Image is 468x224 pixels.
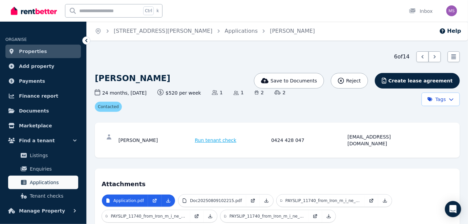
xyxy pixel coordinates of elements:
a: Download Attachment [162,195,175,207]
a: PAYSLIP_11740_from_Iron_m_i_ne_Services_Pty_Ltd_27_[DATE]_202.pdf [102,210,190,222]
div: 0424 428 047 [271,133,346,147]
span: $520 per week [157,89,201,96]
p: Application.pdf [113,198,144,203]
h1: [PERSON_NAME] [95,73,170,84]
span: Contacted [95,102,122,112]
span: 2 [275,89,285,96]
a: Payments [5,74,81,88]
a: Download Attachment [204,210,217,222]
span: Marketplace [19,122,52,130]
span: Payments [19,77,45,85]
span: k [156,8,159,14]
span: Applications [30,178,76,186]
button: Tags [422,93,460,106]
span: Create lease agreement [388,77,453,84]
a: Applications [225,28,258,34]
a: Doc20250809102215.pdf [178,195,246,207]
span: Documents [19,107,49,115]
a: Applications [8,176,78,189]
a: Enquiries [8,162,78,176]
span: Ctrl [143,6,154,15]
span: 1 [212,89,223,96]
span: Listings [30,151,76,159]
a: Listings [8,149,78,162]
a: Open in new Tab [309,210,322,222]
p: Doc20250809102215.pdf [190,198,242,203]
a: [PERSON_NAME] [270,28,315,34]
a: PAYSLIP_11740_from_Iron_m_i_ne_Services_Pty_Ltd_29_JUN_202.pdf [220,210,309,222]
button: Help [439,27,461,35]
button: Manage Property [5,204,81,218]
a: PAYSLIP_11740_from_Iron_m_i_ne_Services_Pty_Ltd_13_[DATE]_202.pdf [277,195,365,207]
div: [EMAIL_ADDRESS][DOMAIN_NAME] [348,133,422,147]
img: RentBetter [11,6,57,16]
button: Reject [331,73,368,89]
a: Add property [5,59,81,73]
a: Documents [5,104,81,118]
a: Download Attachment [322,210,336,222]
a: Open in new Tab [246,195,260,207]
div: [PERSON_NAME] [119,133,193,147]
span: Find a tenant [19,136,55,145]
span: 1 [234,89,244,96]
span: Tenant checks [30,192,76,200]
span: Add property [19,62,55,70]
span: Finance report [19,92,58,100]
p: PAYSLIP_11740_from_Iron_m_i_ne_Services_Pty_Ltd_13_[DATE]_202.pdf [285,198,361,203]
a: Download Attachment [378,195,392,207]
span: Reject [346,77,361,84]
img: Michelle Sheehy [446,5,457,16]
span: 6 of 14 [394,53,410,61]
span: Properties [19,47,47,55]
nav: Breadcrumb [87,22,323,41]
a: Open in new Tab [365,195,378,207]
h4: Attachments [102,175,453,189]
span: 24 months , [DATE] [95,89,147,96]
a: Tenant checks [8,189,78,203]
span: Tags [427,96,446,103]
span: Manage Property [19,207,65,215]
p: PAYSLIP_11740_from_Iron_m_i_ne_Services_Pty_Ltd_27_[DATE]_202.pdf [111,214,186,219]
button: Save to Documents [254,73,324,89]
span: Run tenant check [195,137,237,144]
a: Download Attachment [260,195,273,207]
a: Properties [5,45,81,58]
a: Application.pdf [102,195,148,207]
div: Open Intercom Messenger [445,201,461,217]
button: Create lease agreement [375,73,460,89]
div: Inbox [409,8,433,15]
p: PAYSLIP_11740_from_Iron_m_i_ne_Services_Pty_Ltd_29_JUN_202.pdf [230,214,304,219]
span: ORGANISE [5,37,27,42]
a: Open in new Tab [190,210,204,222]
a: Open in new Tab [148,195,162,207]
span: 2 [255,89,264,96]
span: Enquiries [30,165,76,173]
span: Save to Documents [271,77,317,84]
button: Find a tenant [5,134,81,147]
a: Marketplace [5,119,81,132]
a: [STREET_ADDRESS][PERSON_NAME] [114,28,213,34]
a: Finance report [5,89,81,103]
